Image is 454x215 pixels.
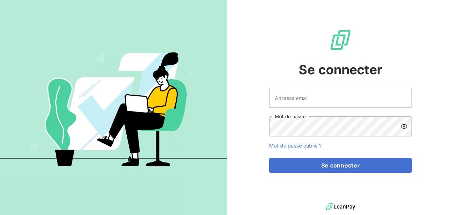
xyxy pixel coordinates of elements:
input: placeholder [269,88,412,108]
img: Logo LeanPay [329,29,352,51]
img: logo [326,201,355,212]
span: Se connecter [299,60,382,79]
button: Se connecter [269,158,412,173]
a: Mot de passe oublié ? [269,142,322,149]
